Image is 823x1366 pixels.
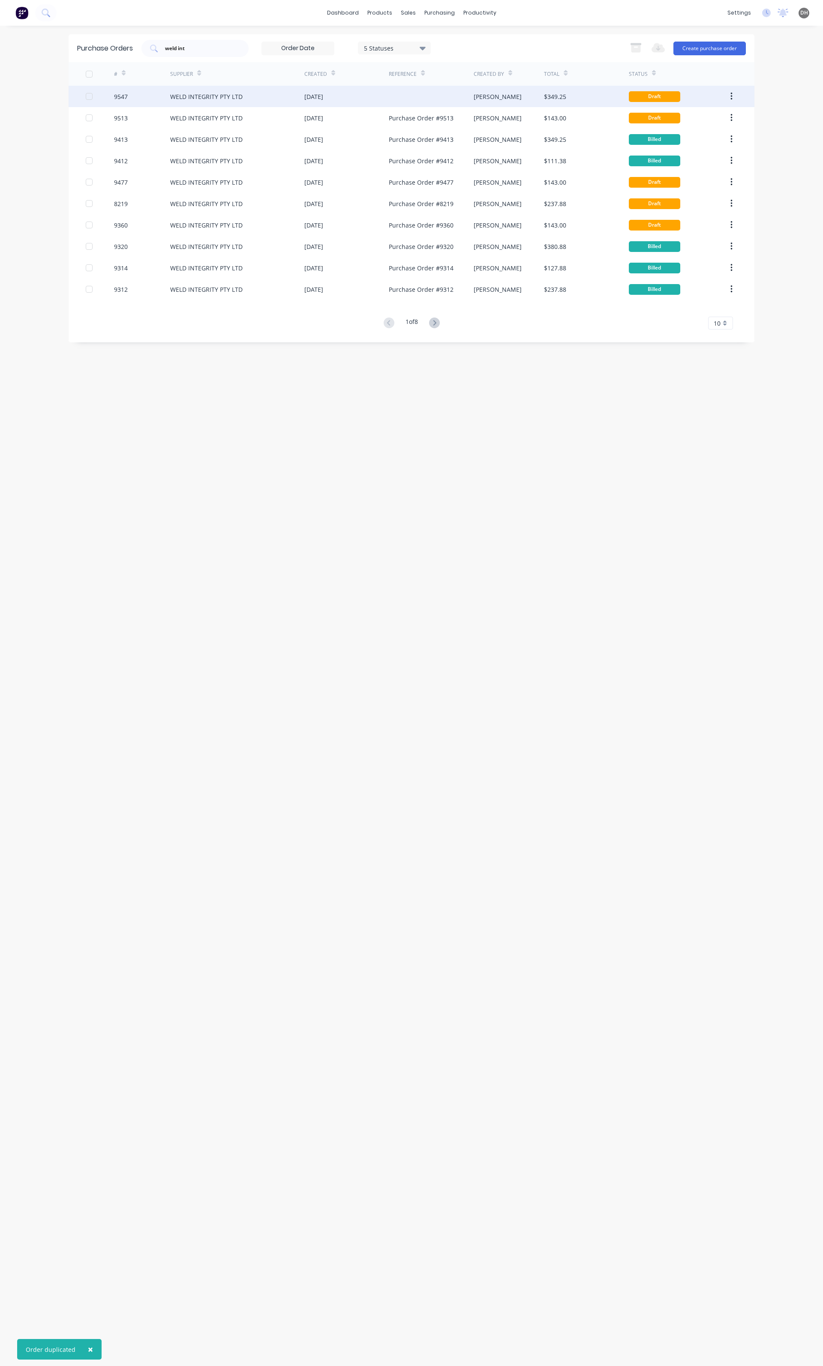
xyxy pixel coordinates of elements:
div: Supplier [170,70,193,78]
div: $143.00 [544,114,566,123]
div: WELD INTEGRITY PTY LTD [170,114,243,123]
div: settings [723,6,755,19]
div: $349.25 [544,135,566,144]
div: [PERSON_NAME] [474,156,522,165]
div: [DATE] [304,92,323,101]
img: Factory [15,6,28,19]
div: sales [396,6,420,19]
div: Billed [629,263,680,273]
div: WELD INTEGRITY PTY LTD [170,156,243,165]
div: products [363,6,396,19]
div: WELD INTEGRITY PTY LTD [170,285,243,294]
div: Created [304,70,327,78]
div: 5 Statuses [364,43,425,52]
div: WELD INTEGRITY PTY LTD [170,178,243,187]
div: Purchase Order #8219 [389,199,454,208]
div: 9547 [114,92,128,101]
div: Reference [389,70,417,78]
div: 9314 [114,264,128,273]
div: WELD INTEGRITY PTY LTD [170,199,243,208]
div: [DATE] [304,199,323,208]
div: $380.88 [544,242,566,251]
div: $349.25 [544,92,566,101]
span: × [88,1343,93,1355]
div: Purchase Order #9320 [389,242,454,251]
div: # [114,70,117,78]
div: [DATE] [304,156,323,165]
div: Draft [629,220,680,231]
div: Purchase Order #9312 [389,285,454,294]
div: 9413 [114,135,128,144]
div: $111.38 [544,156,566,165]
div: [PERSON_NAME] [474,242,522,251]
div: Purchase Order #9513 [389,114,454,123]
div: [PERSON_NAME] [474,285,522,294]
div: [PERSON_NAME] [474,114,522,123]
div: WELD INTEGRITY PTY LTD [170,135,243,144]
button: Create purchase order [673,42,746,55]
div: [PERSON_NAME] [474,221,522,230]
input: Search purchase orders... [164,44,235,53]
div: [DATE] [304,285,323,294]
div: productivity [459,6,501,19]
div: [DATE] [304,221,323,230]
div: WELD INTEGRITY PTY LTD [170,92,243,101]
div: [PERSON_NAME] [474,199,522,208]
div: 8219 [114,199,128,208]
div: WELD INTEGRITY PTY LTD [170,242,243,251]
button: Close [79,1339,102,1360]
div: [DATE] [304,135,323,144]
div: 9412 [114,156,128,165]
div: Draft [629,91,680,102]
div: Created By [474,70,504,78]
div: 9320 [114,242,128,251]
div: [DATE] [304,178,323,187]
div: [PERSON_NAME] [474,92,522,101]
div: $127.88 [544,264,566,273]
div: Purchase Order #9360 [389,221,454,230]
div: [PERSON_NAME] [474,178,522,187]
div: Purchase Order #9413 [389,135,454,144]
div: Purchase Order #9412 [389,156,454,165]
input: Order Date [262,42,334,55]
div: Purchase Order #9477 [389,178,454,187]
div: 9312 [114,285,128,294]
div: Draft [629,177,680,188]
div: Total [544,70,559,78]
div: Billed [629,156,680,166]
div: WELD INTEGRITY PTY LTD [170,221,243,230]
div: Order duplicated [26,1345,75,1354]
div: Billed [629,241,680,252]
div: Purchase Orders [77,43,133,54]
span: DH [800,9,808,17]
div: purchasing [420,6,459,19]
div: Draft [629,113,680,123]
div: [PERSON_NAME] [474,135,522,144]
div: [DATE] [304,242,323,251]
div: 1 of 8 [405,317,418,330]
div: $237.88 [544,285,566,294]
div: $143.00 [544,221,566,230]
div: $143.00 [544,178,566,187]
a: dashboard [323,6,363,19]
div: 9360 [114,221,128,230]
div: [DATE] [304,264,323,273]
div: [DATE] [304,114,323,123]
span: 10 [714,319,721,328]
div: 9477 [114,178,128,187]
div: Billed [629,284,680,295]
div: $237.88 [544,199,566,208]
div: [PERSON_NAME] [474,264,522,273]
div: Draft [629,198,680,209]
div: Purchase Order #9314 [389,264,454,273]
div: Billed [629,134,680,145]
div: Status [629,70,648,78]
div: WELD INTEGRITY PTY LTD [170,264,243,273]
div: 9513 [114,114,128,123]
